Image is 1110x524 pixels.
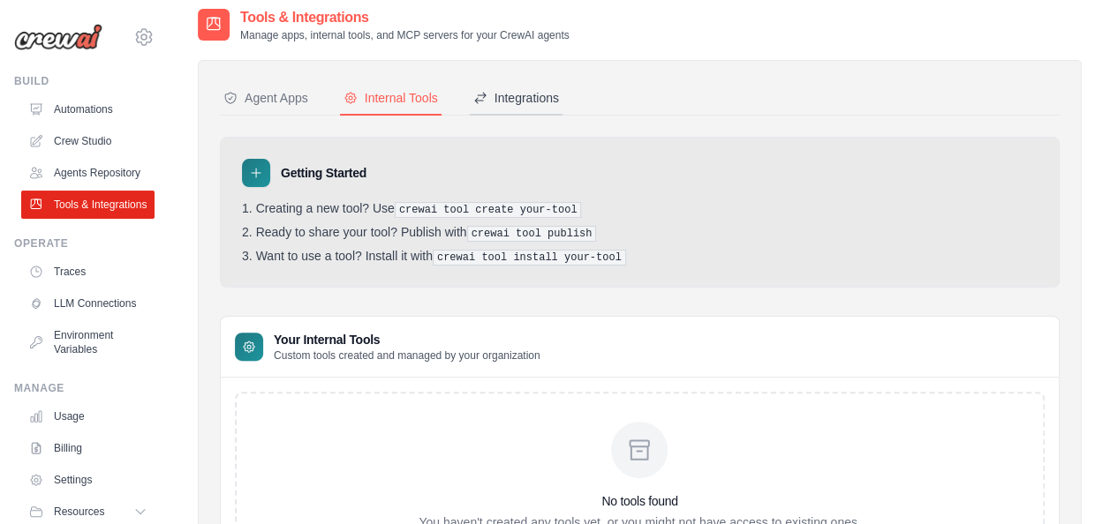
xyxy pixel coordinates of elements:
[21,159,155,187] a: Agents Repository
[223,89,308,107] div: Agent Apps
[467,226,597,242] pre: crewai tool publish
[473,89,559,107] div: Integrations
[21,402,155,430] a: Usage
[21,434,155,462] a: Billing
[419,492,860,510] h3: No tools found
[242,225,1038,242] li: Ready to share your tool? Publish with
[21,95,155,124] a: Automations
[340,82,442,116] button: Internal Tools
[21,466,155,494] a: Settings
[14,236,155,251] div: Operate
[240,28,570,42] p: Manage apps, internal tools, and MCP servers for your CrewAI agents
[21,289,155,318] a: LLM Connections
[433,250,626,266] pre: crewai tool install your-tool
[395,202,582,218] pre: crewai tool create your-tool
[14,74,155,88] div: Build
[14,24,102,50] img: Logo
[21,321,155,363] a: Environment Variables
[21,127,155,155] a: Crew Studio
[240,7,570,28] h2: Tools & Integrations
[344,89,438,107] div: Internal Tools
[274,348,540,363] p: Custom tools created and managed by your organization
[274,331,540,348] h3: Your Internal Tools
[54,505,104,519] span: Resources
[242,201,1038,218] li: Creating a new tool? Use
[281,164,366,182] h3: Getting Started
[21,258,155,286] a: Traces
[220,82,312,116] button: Agent Apps
[242,249,1038,266] li: Want to use a tool? Install it with
[14,381,155,395] div: Manage
[21,191,155,219] a: Tools & Integrations
[470,82,563,116] button: Integrations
